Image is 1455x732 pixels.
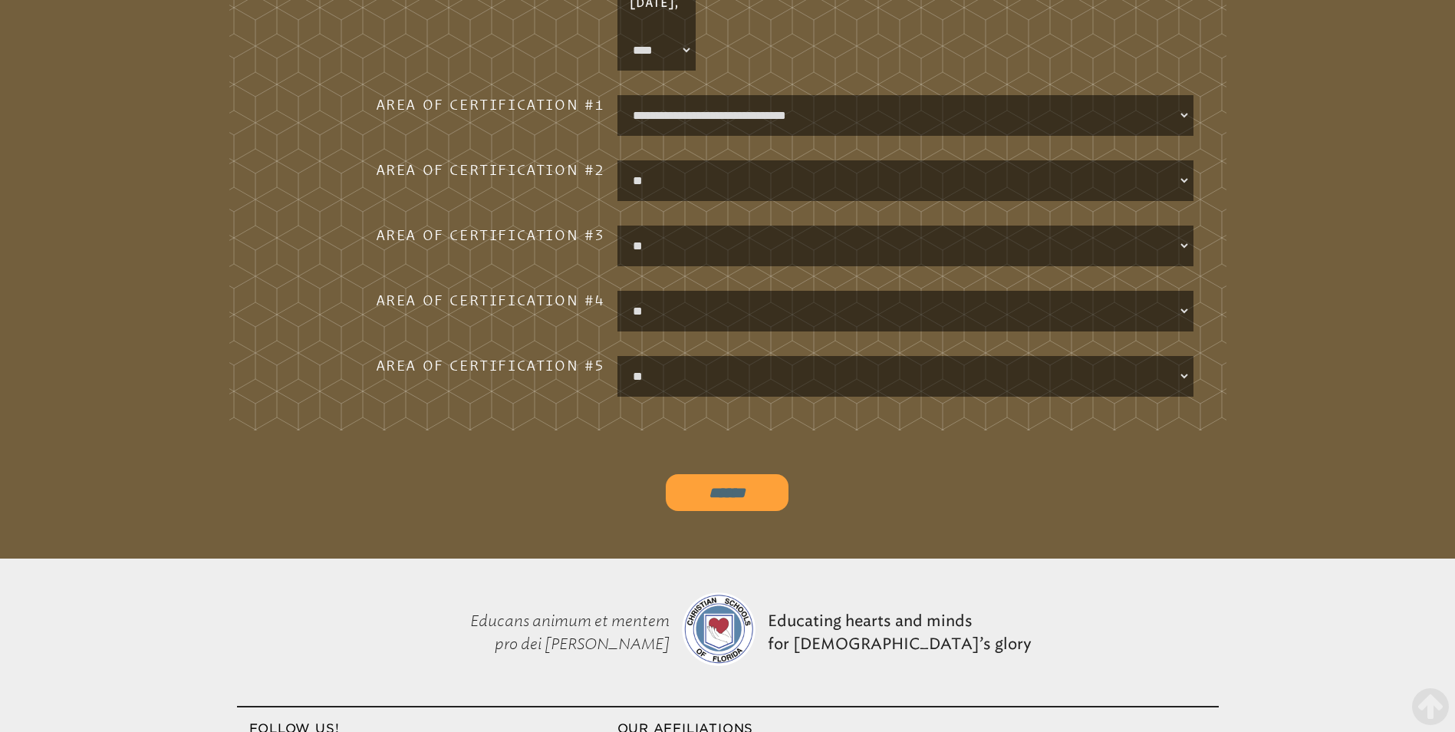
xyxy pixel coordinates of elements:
h3: Area of Certification #2 [360,160,605,179]
p: Educating hearts and minds for [DEMOGRAPHIC_DATA]’s glory [762,571,1038,694]
h3: Area of Certification #5 [360,356,605,374]
h3: Area of Certification #1 [360,95,605,114]
p: Educans animum et mentem pro dei [PERSON_NAME] [418,571,676,694]
h3: Area of Certification #4 [360,291,605,309]
img: csf-logo-web-colors.png [682,592,755,666]
h3: Area of Certification #3 [360,226,605,244]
